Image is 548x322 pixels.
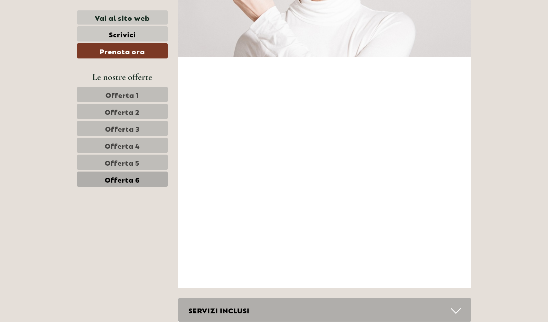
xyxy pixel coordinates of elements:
[77,10,168,25] a: Vai al sito web
[105,90,139,99] span: Offerta 1
[77,43,168,58] a: Prenota ora
[232,179,272,194] button: Invia
[105,174,140,184] span: Offerta 6
[77,71,168,83] div: Le nostre offerte
[178,298,471,322] div: SERVIZI INCLUSI
[10,34,92,38] small: 08:11
[124,5,149,17] div: [DATE]
[105,140,140,150] span: Offerta 4
[105,157,140,167] span: Offerta 5
[77,26,168,42] a: Scrivici
[105,123,140,133] span: Offerta 3
[5,19,96,40] div: Buon giorno, come possiamo aiutarla?
[105,107,140,116] span: Offerta 2
[10,20,92,26] div: [GEOGRAPHIC_DATA]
